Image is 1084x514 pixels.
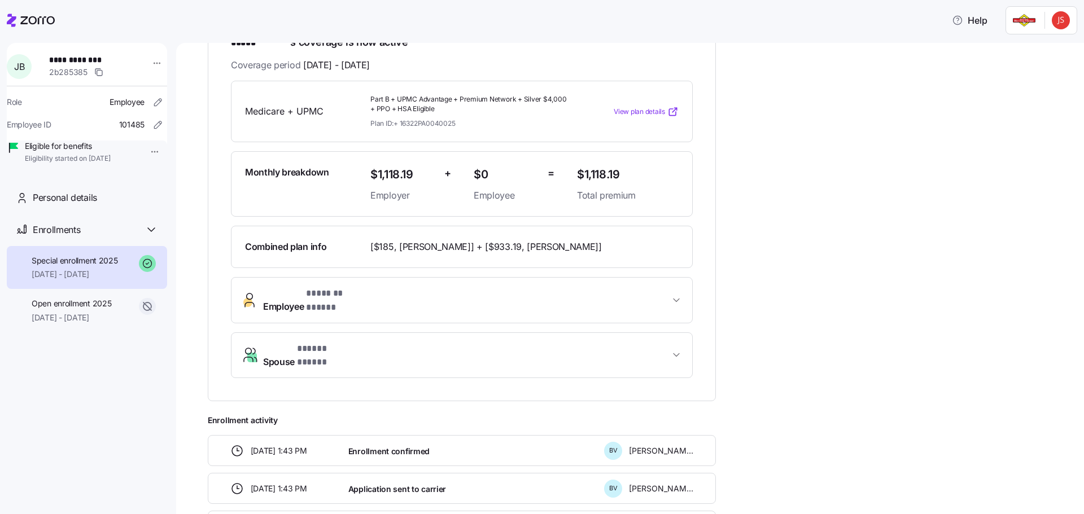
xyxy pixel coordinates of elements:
[251,445,307,456] span: [DATE] 1:43 PM
[32,269,118,280] span: [DATE] - [DATE]
[370,165,435,184] span: $1,118.19
[32,255,118,266] span: Special enrollment 2025
[609,447,618,454] span: B V
[370,95,568,114] span: Part B + UPMC Advantage + Premium Network + Silver $4,000 + PPO + HSA Eligible
[952,14,987,27] span: Help
[231,23,693,49] h1: 's coverage is now active
[25,154,111,164] span: Eligibility started on [DATE]
[629,483,693,494] span: [PERSON_NAME]
[245,165,329,179] span: Monthly breakdown
[231,58,370,72] span: Coverage period
[25,140,111,152] span: Eligible for benefits
[1052,11,1070,29] img: dabd418a90e87b974ad9e4d6da1f3d74
[263,342,352,369] span: Spouse
[303,58,370,72] span: [DATE] - [DATE]
[370,240,602,254] span: [$185, [PERSON_NAME]] + [$933.19, [PERSON_NAME]]
[263,287,368,314] span: Employee
[14,62,24,71] span: J B
[609,485,618,491] span: B V
[629,445,693,456] span: [PERSON_NAME]
[119,119,145,130] span: 101485
[577,165,679,184] span: $1,118.19
[49,67,88,78] span: 2b285385
[370,188,435,203] span: Employer
[32,312,111,323] span: [DATE] - [DATE]
[444,165,451,182] span: +
[7,96,22,108] span: Role
[32,298,111,309] span: Open enrollment 2025
[251,483,307,494] span: [DATE] 1:43 PM
[245,104,361,118] span: Medicare + UPMC
[614,106,679,117] a: View plan details
[7,119,51,130] span: Employee ID
[245,240,326,254] span: Combined plan info
[370,118,455,128] span: Plan ID: + 16322PA0040025
[577,188,679,203] span: Total premium
[348,446,430,457] span: Enrollment confirmed
[33,223,80,237] span: Enrollments
[474,188,539,203] span: Employee
[548,165,554,182] span: =
[110,96,145,108] span: Employee
[1013,14,1035,27] img: Employer logo
[943,9,996,32] button: Help
[614,107,665,117] span: View plan details
[348,484,446,495] span: Application sent to carrier
[474,165,539,184] span: $0
[208,415,716,426] span: Enrollment activity
[33,191,97,205] span: Personal details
